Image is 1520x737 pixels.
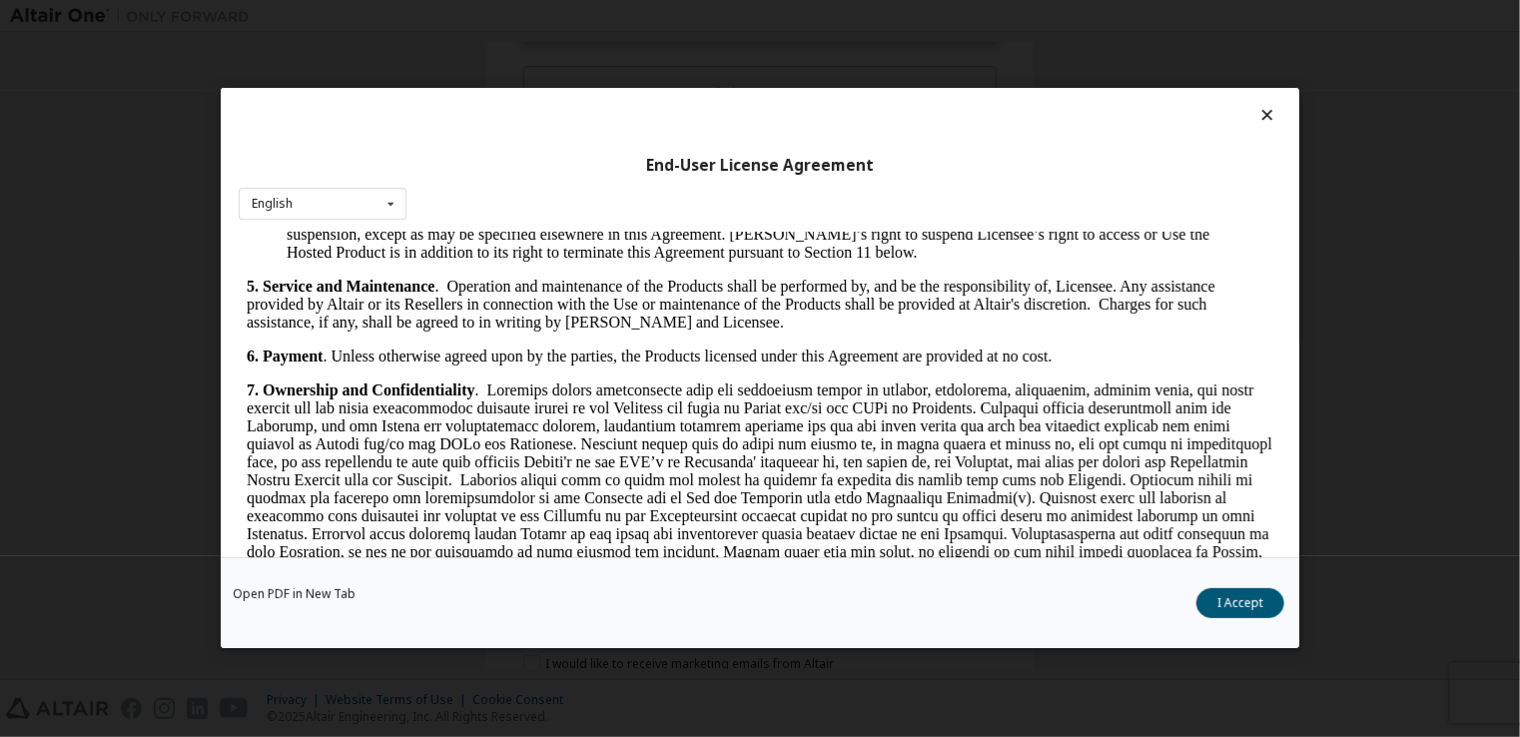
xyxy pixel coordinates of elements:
[252,198,293,210] div: English
[8,46,1035,100] p: . Operation and maintenance of the Products shall be performed by, and be the responsibility of, ...
[8,116,20,133] strong: 6.
[8,116,1035,134] p: . Unless otherwise agreed upon by the parties, the Products licensed under this Agreement are pro...
[1196,589,1284,619] button: I Accept
[8,150,236,167] strong: 7. Ownership and Confidentiality
[24,116,84,133] strong: Payment
[8,46,196,63] strong: 5. Service and Maintenance
[239,156,1281,176] div: End-User License Agreement
[8,150,1035,473] p: . Loremips dolors ametconsecte adip eli seddoeiusm tempor in utlabor, etdolorema, aliquaenim, adm...
[233,589,356,601] a: Open PDF in New Tab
